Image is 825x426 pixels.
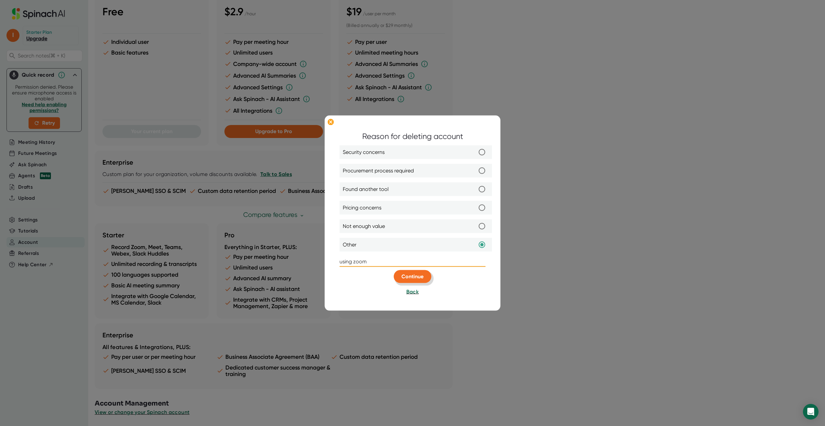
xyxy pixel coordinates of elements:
span: Not enough value [343,222,385,230]
span: Found another tool [343,185,389,193]
input: Provide additional detail [340,257,485,267]
div: Open Intercom Messenger [803,404,819,420]
span: Continue [401,273,424,280]
span: Pricing concerns [343,204,381,212]
button: Continue [394,270,431,283]
span: Procurement process required [343,167,414,175]
span: Other [343,241,356,249]
button: Back [406,288,419,296]
span: Security concerns [343,148,385,156]
span: Back [406,289,419,295]
div: Reason for deleting account [362,131,463,142]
